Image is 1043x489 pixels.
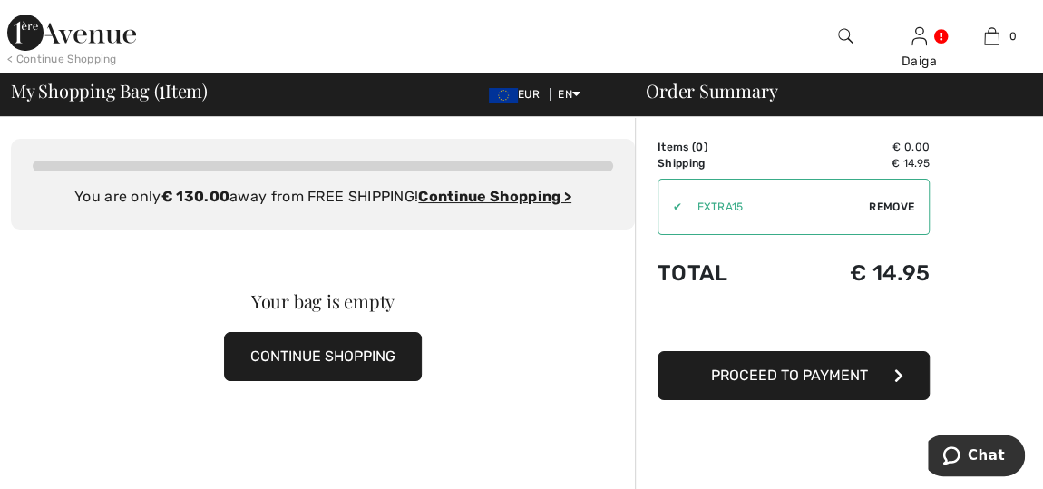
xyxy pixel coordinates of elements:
[838,25,853,47] img: search the website
[658,304,930,345] iframe: PayPal
[785,242,930,304] td: € 14.95
[869,199,914,215] span: Remove
[658,155,785,171] td: Shipping
[658,351,930,400] button: Proceed to Payment
[883,52,955,71] div: Daiga
[159,77,165,101] span: 1
[11,82,208,100] span: My Shopping Bag ( Item)
[928,435,1025,480] iframe: Opens a widget where you can chat to one of our agents
[1009,28,1016,44] span: 0
[42,292,603,310] div: Your bag is empty
[489,88,518,103] img: Euro
[911,27,927,44] a: Sign In
[161,188,229,205] strong: € 130.00
[957,25,1028,47] a: 0
[785,139,930,155] td: € 0.00
[7,51,117,67] div: < Continue Shopping
[785,155,930,171] td: € 14.95
[7,15,136,51] img: 1ère Avenue
[658,139,785,155] td: Items ( )
[624,82,1032,100] div: Order Summary
[984,25,999,47] img: My Bag
[911,25,927,47] img: My Info
[682,180,869,234] input: Promo code
[696,141,703,153] span: 0
[418,188,571,205] a: Continue Shopping >
[33,186,613,208] div: You are only away from FREE SHIPPING!
[489,88,547,101] span: EUR
[711,367,868,384] span: Proceed to Payment
[658,199,682,215] div: ✔
[658,242,785,304] td: Total
[224,332,422,381] button: CONTINUE SHOPPING
[558,88,580,101] span: EN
